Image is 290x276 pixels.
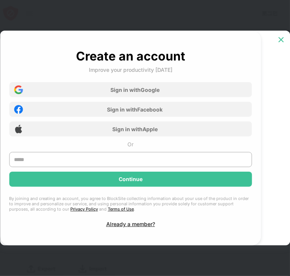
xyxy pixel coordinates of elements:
div: Already a member? [106,221,155,227]
div: Create an account [76,49,185,64]
img: facebook-icon.png [14,105,23,114]
div: Sign in with Apple [112,126,158,132]
div: Sign in with Google [110,87,160,93]
div: Or [127,141,133,147]
div: By joining and creating an account, you agree to BlockSite collecting information about your use ... [9,196,252,212]
div: Continue [119,176,143,182]
img: apple-icon.png [14,125,23,133]
div: Sign in with Facebook [107,106,163,113]
a: Privacy Policy [70,206,98,212]
div: Improve your productivity [DATE] [89,67,172,73]
img: google-icon.png [14,85,23,94]
a: Terms of Use [108,206,134,212]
